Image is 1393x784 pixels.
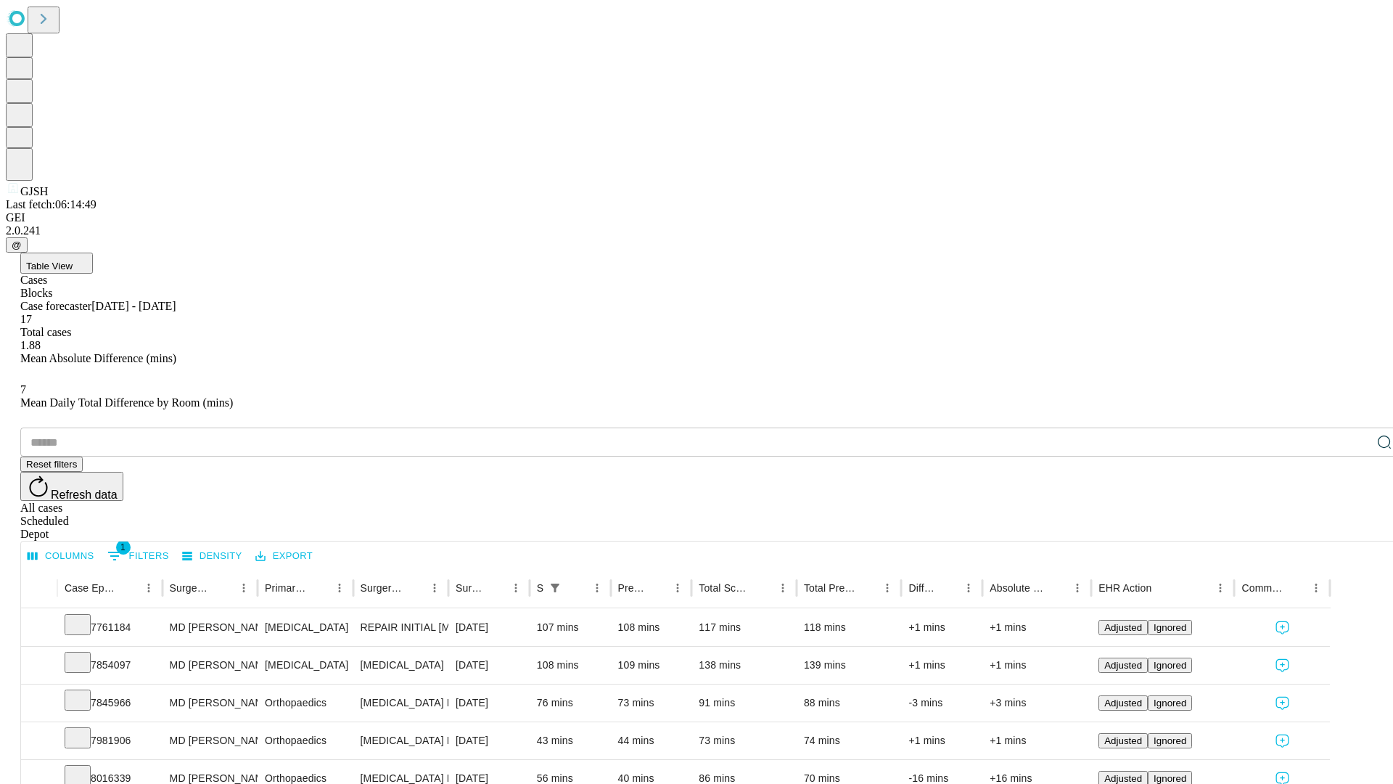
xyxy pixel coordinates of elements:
[857,578,877,598] button: Sort
[424,578,445,598] button: Menu
[116,540,131,555] span: 1
[545,578,565,598] button: Show filters
[506,578,526,598] button: Menu
[20,396,233,409] span: Mean Daily Total Difference by Room (mins)
[20,300,91,312] span: Case forecaster
[1098,658,1148,673] button: Adjusted
[990,609,1084,646] div: +1 mins
[6,211,1387,224] div: GEI
[456,582,484,594] div: Surgery Date
[667,578,688,598] button: Menu
[618,647,685,684] div: 109 mins
[537,582,543,594] div: Scheduled In Room Duration
[804,609,895,646] div: 118 mins
[773,578,793,598] button: Menu
[234,578,254,598] button: Menu
[699,609,789,646] div: 117 mins
[958,578,979,598] button: Menu
[1148,658,1192,673] button: Ignored
[1286,578,1306,598] button: Sort
[28,691,50,716] button: Expand
[361,609,441,646] div: REPAIR INITIAL [MEDICAL_DATA] REDUCIBLE AGE [DEMOGRAPHIC_DATA] OR MORE
[28,729,50,754] button: Expand
[20,457,83,472] button: Reset filters
[20,339,41,351] span: 1.88
[20,326,71,338] span: Total cases
[178,545,246,568] button: Density
[170,722,250,759] div: MD [PERSON_NAME] [PERSON_NAME]
[545,578,565,598] div: 1 active filter
[6,224,1387,237] div: 2.0.241
[647,578,667,598] button: Sort
[20,352,176,364] span: Mean Absolute Difference (mins)
[990,582,1045,594] div: Absolute Difference
[118,578,139,598] button: Sort
[265,609,345,646] div: [MEDICAL_DATA]
[1153,578,1173,598] button: Sort
[26,459,77,470] span: Reset filters
[1154,698,1186,709] span: Ignored
[618,582,646,594] div: Predicted In Room Duration
[1098,582,1151,594] div: EHR Action
[537,609,604,646] div: 107 mins
[1241,582,1283,594] div: Comments
[265,647,345,684] div: [MEDICAL_DATA]
[618,685,685,722] div: 73 mins
[265,582,307,594] div: Primary Service
[1098,620,1148,635] button: Adjusted
[456,647,522,684] div: [DATE]
[65,609,155,646] div: 7761184
[6,237,28,253] button: @
[91,300,176,312] span: [DATE] - [DATE]
[309,578,329,598] button: Sort
[804,722,895,759] div: 74 mins
[20,472,123,501] button: Refresh data
[24,545,98,568] button: Select columns
[938,578,958,598] button: Sort
[908,685,975,722] div: -3 mins
[804,685,895,722] div: 88 mins
[908,722,975,759] div: +1 mins
[1104,660,1142,671] span: Adjusted
[456,722,522,759] div: [DATE]
[456,685,522,722] div: [DATE]
[1047,578,1067,598] button: Sort
[456,609,522,646] div: [DATE]
[1148,620,1192,635] button: Ignored
[752,578,773,598] button: Sort
[51,489,118,501] span: Refresh data
[170,582,212,594] div: Surgeon Name
[1148,733,1192,748] button: Ignored
[265,685,345,722] div: Orthopaedics
[170,609,250,646] div: MD [PERSON_NAME] E Md
[908,582,937,594] div: Difference
[104,544,173,568] button: Show filters
[20,383,26,396] span: 7
[6,198,96,211] span: Last fetch: 06:14:49
[699,685,789,722] div: 91 mins
[65,582,117,594] div: Case Epic Id
[1154,660,1186,671] span: Ignored
[908,609,975,646] div: +1 mins
[1098,695,1148,711] button: Adjusted
[213,578,234,598] button: Sort
[252,545,316,568] button: Export
[265,722,345,759] div: Orthopaedics
[990,722,1084,759] div: +1 mins
[361,647,441,684] div: [MEDICAL_DATA]
[699,647,789,684] div: 138 mins
[361,685,441,722] div: [MEDICAL_DATA] MEDIAL OR LATERAL MENISCECTOMY
[1148,695,1192,711] button: Ignored
[618,722,685,759] div: 44 mins
[485,578,506,598] button: Sort
[1154,773,1186,784] span: Ignored
[877,578,897,598] button: Menu
[65,685,155,722] div: 7845966
[1098,733,1148,748] button: Adjusted
[1154,622,1186,633] span: Ignored
[170,685,250,722] div: MD [PERSON_NAME] [PERSON_NAME]
[20,313,32,325] span: 17
[28,616,50,641] button: Expand
[587,578,607,598] button: Menu
[1104,735,1142,746] span: Adjusted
